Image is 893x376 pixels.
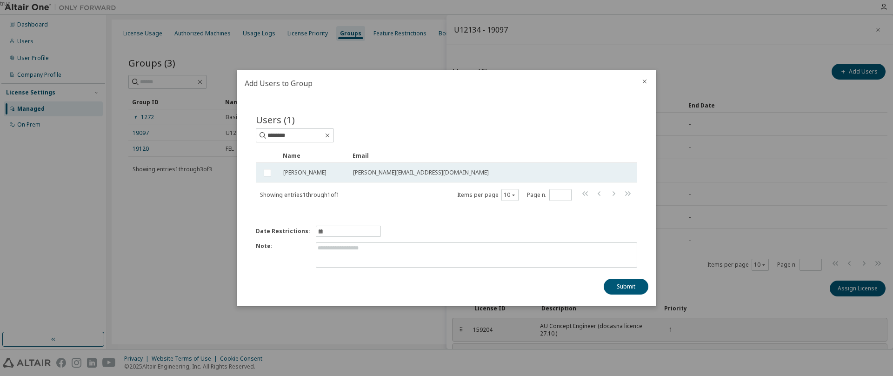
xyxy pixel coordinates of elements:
[641,78,648,85] button: close
[353,148,565,163] div: Email
[316,226,381,237] button: information
[604,279,648,295] button: Submit
[256,242,310,268] label: Note:
[260,191,340,199] span: Showing entries 1 through 1 of 1
[237,70,633,96] h2: Add Users to Group
[283,169,327,176] span: [PERSON_NAME]
[353,169,489,176] span: [PERSON_NAME][EMAIL_ADDRESS][DOMAIN_NAME]
[283,148,345,163] div: Name
[256,228,310,235] label: Date Restrictions:
[457,189,519,201] span: Items per page
[527,189,572,201] span: Page n.
[256,113,295,126] span: Users (1)
[504,191,516,199] button: 10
